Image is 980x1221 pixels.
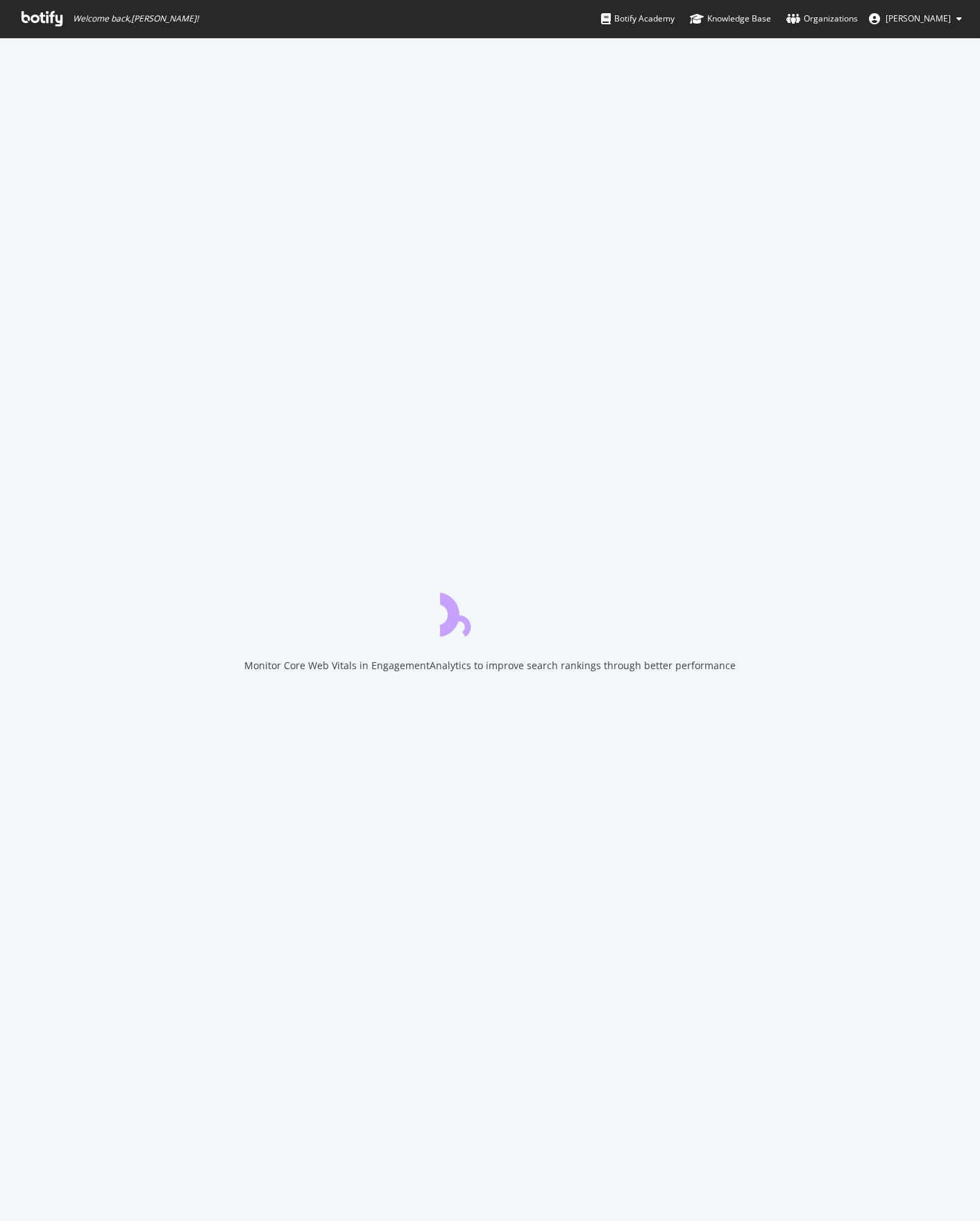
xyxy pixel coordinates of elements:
[601,12,675,26] div: Botify Academy
[73,13,198,24] span: Welcome back, [PERSON_NAME] !
[858,8,973,30] button: [PERSON_NAME]
[886,12,951,24] span: Lee Ginbey
[440,587,540,637] div: animation
[244,659,736,673] div: Monitor Core Web Vitals in EngagementAnalytics to improve search rankings through better performance
[690,12,771,26] div: Knowledge Base
[786,12,858,26] div: Organizations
